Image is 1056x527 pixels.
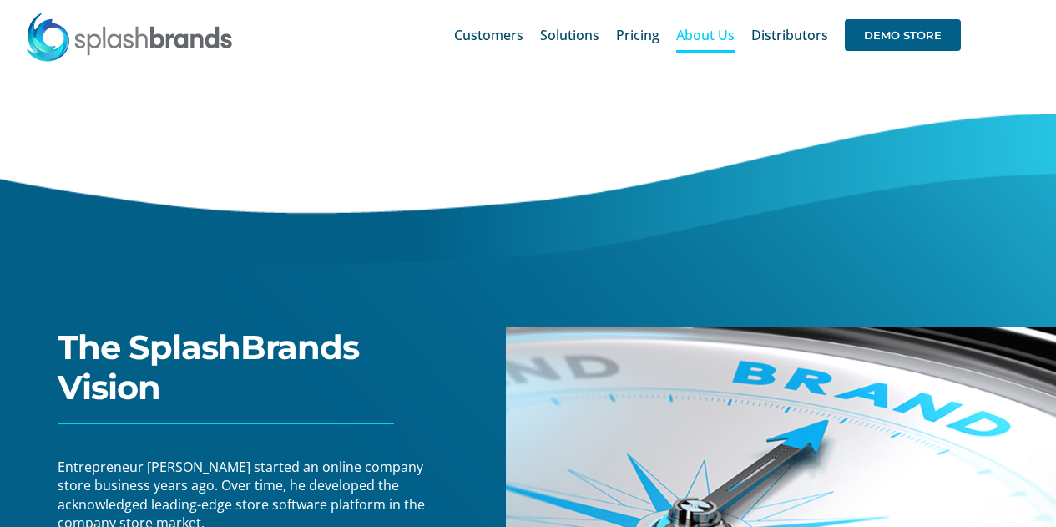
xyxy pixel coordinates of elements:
span: About Us [676,28,735,42]
span: Distributors [751,28,828,42]
img: SplashBrands.com Logo [25,12,234,62]
span: The SplashBrands Vision [58,327,359,408]
a: Pricing [616,8,659,62]
nav: Main Menu [454,8,961,62]
a: Customers [454,8,523,62]
span: Customers [454,28,523,42]
span: Solutions [540,28,599,42]
a: Distributors [751,8,828,62]
span: DEMO STORE [845,19,961,51]
span: Pricing [616,28,659,42]
a: DEMO STORE [845,8,961,62]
